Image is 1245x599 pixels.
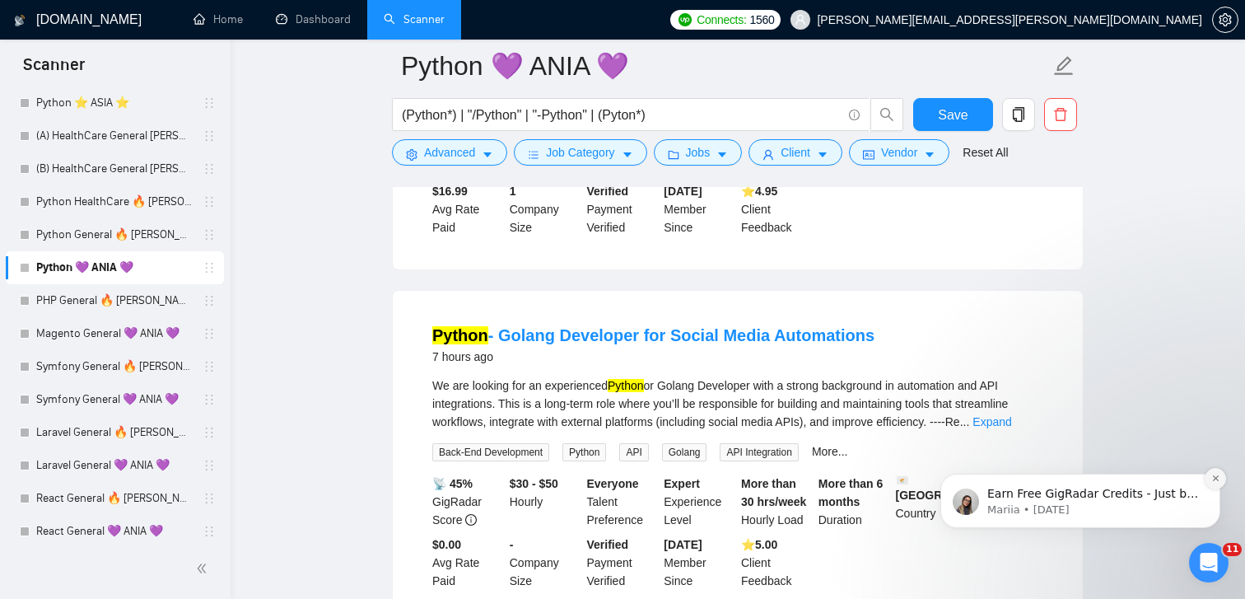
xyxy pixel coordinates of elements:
[429,536,506,590] div: Avg Rate Paid
[896,475,1019,502] b: [GEOGRAPHIC_DATA]
[762,148,774,161] span: user
[432,326,874,344] a: Python- Golang Developer for Social Media Automations
[660,182,738,236] div: Member Since
[36,482,193,515] a: React General 🔥 [PERSON_NAME] 🔥
[741,477,806,508] b: More than 30 hrs/week
[654,139,743,166] button: folderJobscaret-down
[203,327,216,340] span: holder
[432,477,473,490] b: 📡 45%
[392,139,507,166] button: settingAdvancedcaret-down
[738,182,815,236] div: Client Feedback
[668,148,679,161] span: folder
[924,148,935,161] span: caret-down
[1045,107,1076,122] span: delete
[664,538,702,551] b: [DATE]
[849,110,860,120] span: info-circle
[424,143,475,161] span: Advanced
[741,185,777,198] b: ⭐️ 4.95
[587,538,629,551] b: Verified
[893,475,970,529] div: Country
[510,185,516,198] b: 1
[1189,543,1229,583] iframe: Intercom live chat
[510,477,558,490] b: $30 - $50
[276,12,351,26] a: dashboardDashboard
[203,459,216,472] span: holder
[432,347,874,367] div: 7 hours ago
[506,475,584,529] div: Hourly
[1212,13,1238,26] a: setting
[622,148,633,161] span: caret-down
[432,185,468,198] b: $16.99
[482,148,493,161] span: caret-down
[720,443,798,461] span: API Integration
[1223,543,1242,556] span: 11
[510,538,514,551] b: -
[587,185,629,198] b: Verified
[619,443,648,461] span: API
[25,104,305,158] div: message notification from Mariia, 8w ago. Earn Free GigRadar Credits - Just by Sharing Your Story...
[36,350,193,383] a: Symfony General 🔥 [PERSON_NAME] 🔥
[506,536,584,590] div: Company Size
[662,443,707,461] span: Golang
[608,379,644,392] mark: Python
[584,475,661,529] div: Talent Preference
[194,12,243,26] a: homeHome
[1044,98,1077,131] button: delete
[514,139,646,166] button: barsJob Categorycaret-down
[14,7,26,34] img: logo
[429,475,506,529] div: GigRadar Score
[203,294,216,307] span: holder
[664,477,700,490] b: Expert
[863,148,874,161] span: idcard
[36,317,193,350] a: Magento General 💜 ANIA 💜
[678,13,692,26] img: upwork-logo.png
[203,360,216,373] span: holder
[738,475,815,529] div: Hourly Load
[289,98,310,119] button: Dismiss notification
[10,53,98,87] span: Scanner
[401,45,1050,87] input: Scanner name...
[203,426,216,439] span: holder
[716,148,728,161] span: caret-down
[818,477,884,508] b: More than 6 months
[203,492,216,505] span: holder
[72,133,284,147] p: Message from Mariia, sent 8w ago
[562,443,606,461] span: Python
[465,514,477,526] span: info-circle
[795,14,806,26] span: user
[812,445,848,458] a: More...
[1003,107,1034,122] span: copy
[36,383,193,416] a: Symfony General 💜 ANIA 💜
[584,182,661,236] div: Payment Verified
[660,536,738,590] div: Member Since
[36,284,193,317] a: PHP General 🔥 [PERSON_NAME] 🔥
[664,185,702,198] b: [DATE]
[203,129,216,143] span: holder
[203,261,216,274] span: holder
[697,11,746,29] span: Connects:
[36,449,193,482] a: Laravel General 💜 ANIA 💜
[1002,98,1035,131] button: copy
[748,139,842,166] button: userClientcaret-down
[881,143,917,161] span: Vendor
[402,105,842,125] input: Search Freelance Jobs...
[36,251,193,284] a: Python 💜 ANIA 💜
[584,536,661,590] div: Payment Verified
[849,139,949,166] button: idcardVendorcaret-down
[406,148,417,161] span: setting
[36,152,193,185] a: (B) HealthCare General [PERSON_NAME] K 🔥 [PERSON_NAME] 🔥
[870,98,903,131] button: search
[203,525,216,538] span: holder
[203,393,216,406] span: holder
[660,475,738,529] div: Experience Level
[37,119,63,145] img: Profile image for Mariia
[203,162,216,175] span: holder
[203,96,216,110] span: holder
[1212,7,1238,33] button: setting
[432,377,1043,431] div: We are looking for an experienced or Golang Developer with a strong background in automation and ...
[817,148,828,161] span: caret-down
[72,116,284,133] p: Earn Free GigRadar Credits - Just by Sharing Your Story! 💬 Want more credits for sending proposal...
[429,182,506,236] div: Avg Rate Paid
[1213,13,1238,26] span: setting
[36,218,193,251] a: Python General 🔥 [PERSON_NAME] 🔥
